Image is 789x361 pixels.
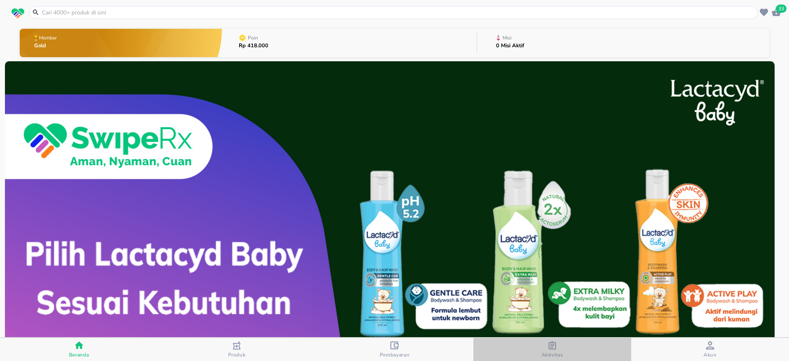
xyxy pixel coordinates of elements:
input: Cari 4000+ produk di sini [41,8,756,17]
span: Beranda [69,352,89,358]
button: Misi0 Misi Aktif [477,27,769,59]
button: Pembayaran [316,338,473,361]
p: Rp 418.000 [239,43,268,49]
span: Akun [704,352,717,358]
span: 33 [776,5,787,13]
p: Poin [248,35,258,40]
p: Misi [503,35,512,40]
button: 33 [770,6,782,19]
button: MemberGold [20,27,222,59]
img: logo_swiperx_s.bd005f3b.svg [12,8,24,19]
span: Produk [228,352,246,358]
span: Pembayaran [380,352,410,358]
span: Aktivitas [542,352,563,358]
p: Gold [34,43,58,49]
p: Member [39,35,57,40]
button: Aktivitas [473,338,631,361]
button: Produk [158,338,316,361]
button: PoinRp 418.000 [222,27,477,59]
button: Akun [631,338,789,361]
p: 0 Misi Aktif [496,43,524,49]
